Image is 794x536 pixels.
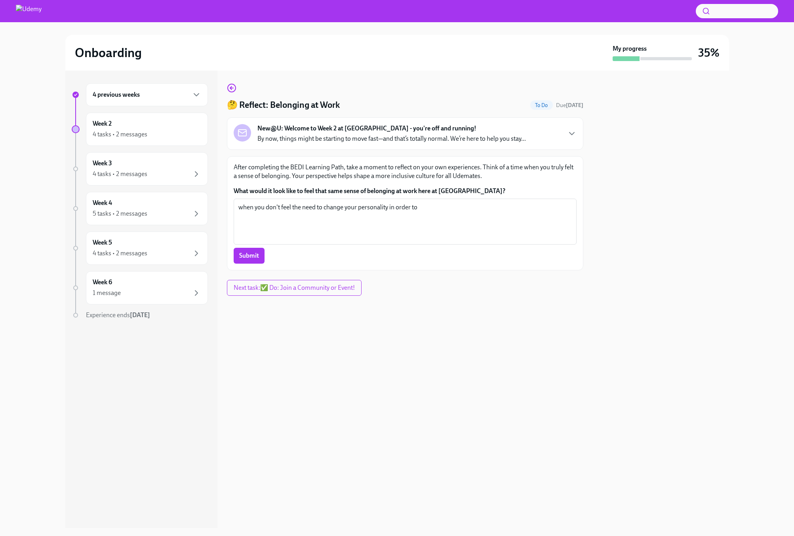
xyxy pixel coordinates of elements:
h4: 🤔 Reflect: Belonging at Work [227,99,340,111]
h6: Week 4 [93,199,112,207]
span: September 20th, 2025 10:00 [556,101,583,109]
strong: [DATE] [130,311,150,319]
div: 4 previous weeks [86,83,208,106]
h2: Onboarding [75,45,142,61]
a: Week 24 tasks • 2 messages [72,113,208,146]
span: Due [556,102,583,109]
label: What would it look like to feel that same sense of belonging at work here at [GEOGRAPHIC_DATA]? [234,187,577,195]
button: Next task:✅ Do: Join a Community or Event! [227,280,362,296]
p: After completing the BEDI Learning Path, take a moment to reflect on your own experiences. Think ... [234,163,577,180]
span: Next task : ✅ Do: Join a Community or Event! [234,284,355,292]
a: Week 61 message [72,271,208,304]
a: Week 54 tasks • 2 messages [72,232,208,265]
div: 4 tasks • 2 messages [93,249,147,258]
h6: Week 2 [93,119,112,128]
a: Week 45 tasks • 2 messages [72,192,208,225]
p: By now, things might be starting to move fast—and that’s totally normal. We’re here to help you s... [257,134,526,143]
img: Udemy [16,5,42,17]
h6: Week 3 [93,159,112,168]
strong: New@U: Welcome to Week 2 at [GEOGRAPHIC_DATA] - you're off and running! [257,124,476,133]
a: Week 34 tasks • 2 messages [72,152,208,186]
div: 1 message [93,289,121,297]
h6: Week 5 [93,238,112,247]
span: To Do [530,102,553,108]
h6: 4 previous weeks [93,90,140,99]
div: 4 tasks • 2 messages [93,130,147,139]
div: 5 tasks • 2 messages [93,209,147,218]
strong: My progress [613,44,647,53]
span: Experience ends [86,311,150,319]
strong: [DATE] [566,102,583,109]
button: Submit [234,248,265,264]
h3: 35% [698,46,720,60]
h6: Week 6 [93,278,112,287]
div: 4 tasks • 2 messages [93,170,147,178]
span: Submit [239,252,259,260]
textarea: when you don't feel the need to change your personality in order to [238,203,572,241]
